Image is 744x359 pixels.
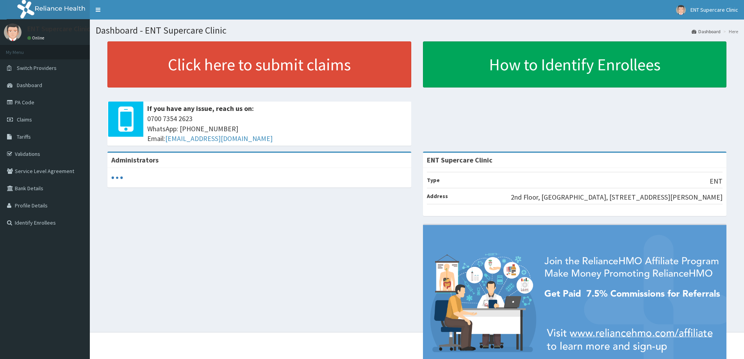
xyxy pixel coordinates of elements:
[17,116,32,123] span: Claims
[27,25,90,32] p: ENT Supercare Clinic
[4,23,21,41] img: User Image
[690,6,738,13] span: ENT Supercare Clinic
[17,82,42,89] span: Dashboard
[427,193,448,200] b: Address
[111,172,123,184] svg: audio-loading
[17,133,31,140] span: Tariffs
[427,177,440,184] b: Type
[427,155,492,164] strong: ENT Supercare Clinic
[111,155,159,164] b: Administrators
[165,134,273,143] a: [EMAIL_ADDRESS][DOMAIN_NAME]
[17,64,57,71] span: Switch Providers
[27,35,46,41] a: Online
[96,25,738,36] h1: Dashboard - ENT Supercare Clinic
[423,41,727,88] a: How to Identify Enrollees
[511,192,723,202] p: 2nd Floor, [GEOGRAPHIC_DATA], [STREET_ADDRESS][PERSON_NAME]
[721,28,738,35] li: Here
[147,114,407,144] span: 0700 7354 2623 WhatsApp: [PHONE_NUMBER] Email:
[147,104,254,113] b: If you have any issue, reach us on:
[692,28,721,35] a: Dashboard
[676,5,686,15] img: User Image
[710,176,723,186] p: ENT
[107,41,411,88] a: Click here to submit claims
